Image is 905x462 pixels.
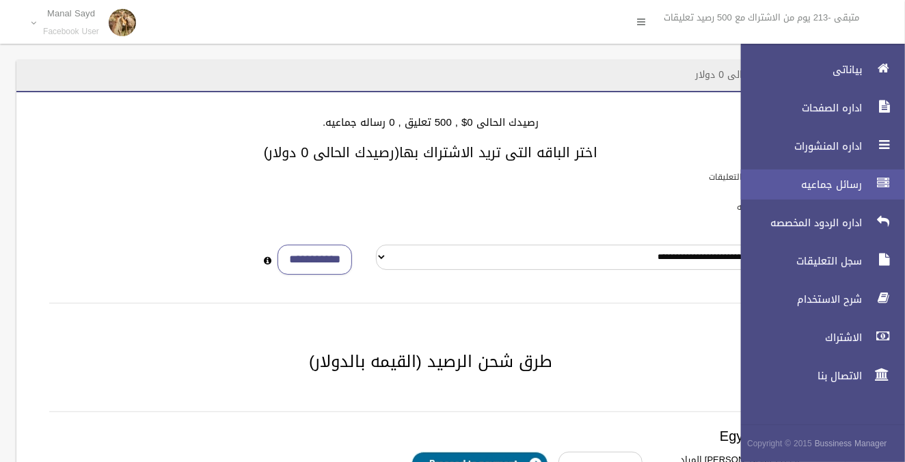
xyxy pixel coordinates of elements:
span: شرح الاستخدام [729,293,866,306]
h3: اختر الباقه التى تريد الاشتراك بها(رصيدك الحالى 0 دولار) [33,145,828,160]
a: الاتصال بنا [729,361,905,391]
span: Copyright © 2015 [747,436,812,451]
span: الاتصال بنا [729,369,866,383]
strong: Bussiness Manager [815,436,887,451]
span: اداره الصفحات [729,101,866,115]
a: سجل التعليقات [729,246,905,276]
a: الاشتراك [729,323,905,353]
h4: رصيدك الحالى 0$ , 500 تعليق , 0 رساله جماعيه. [33,117,828,128]
span: اداره الردود المخصصه [729,216,866,230]
header: الاشتراك - رصيدك الحالى 0 دولار [679,62,845,88]
span: رسائل جماعيه [729,178,866,191]
span: سجل التعليقات [729,254,866,268]
p: Manal Sayd [43,8,99,18]
a: اداره الردود المخصصه [729,208,905,238]
label: باقات الرد الالى على التعليقات [709,169,817,185]
a: اداره المنشورات [729,131,905,161]
small: Facebook User [43,27,99,37]
span: الاشتراك [729,331,866,344]
a: بياناتى [729,55,905,85]
span: بياناتى [729,63,866,77]
h2: طرق شحن الرصيد (القيمه بالدولار) [33,353,828,370]
h3: Egypt payment [49,429,812,444]
span: اداره المنشورات [729,139,866,153]
a: شرح الاستخدام [729,284,905,314]
label: باقات الرسائل الجماعيه [737,200,817,215]
a: اداره الصفحات [729,93,905,123]
a: رسائل جماعيه [729,169,905,200]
